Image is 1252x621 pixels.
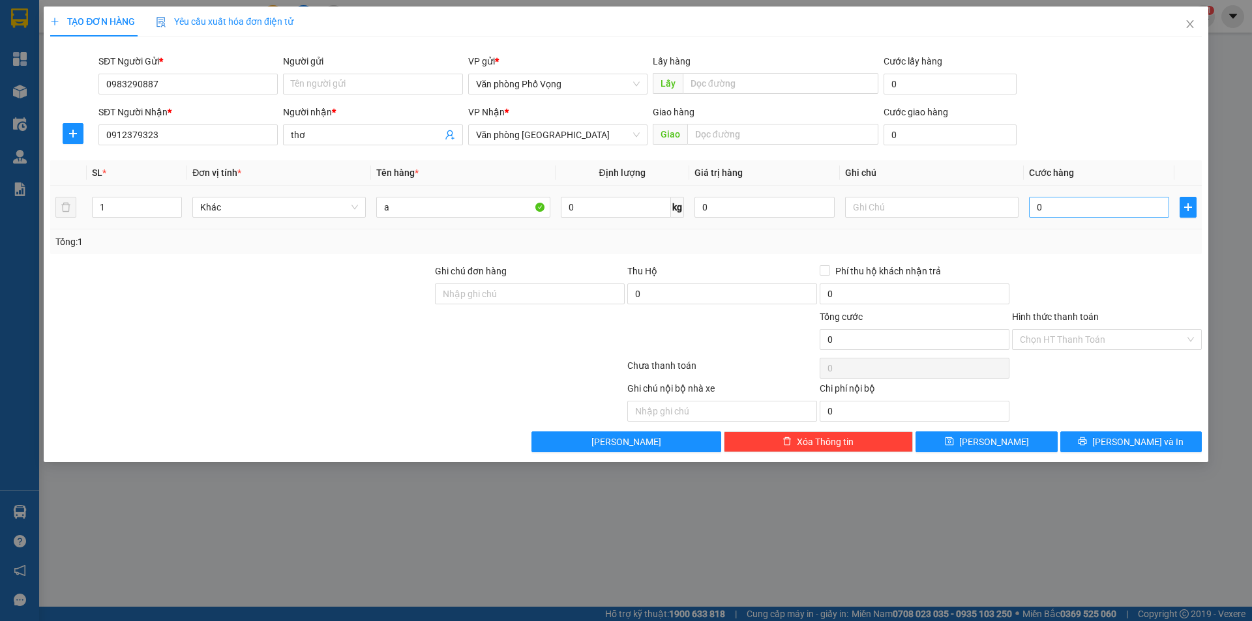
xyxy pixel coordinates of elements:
input: Dọc đường [683,73,878,94]
label: Cước lấy hàng [884,56,942,66]
span: plus [1180,202,1196,212]
span: Đơn vị tính [192,167,241,178]
span: [PERSON_NAME] [591,435,661,449]
span: Thu Hộ [627,266,657,276]
button: delete [55,197,76,218]
div: SĐT Người Nhận [98,105,278,119]
button: save[PERSON_NAME] [916,431,1057,452]
span: Tên hàng [376,167,419,178]
span: Văn phòng Phố Vọng [476,74,640,94]
span: Định lượng [599,167,646,178]
input: Cước lấy hàng [884,74,1017,94]
input: Ghi chú đơn hàng [435,283,625,304]
label: Hình thức thanh toán [1012,311,1099,322]
input: 0 [694,197,835,218]
span: plus [50,17,59,26]
span: delete [782,437,792,447]
span: [PERSON_NAME] [959,435,1029,449]
input: Dọc đường [687,124,878,145]
button: plus [63,123,83,144]
div: Ghi chú nội bộ nhà xe [627,381,817,401]
input: Ghi Chú [845,197,1019,218]
span: close [1185,19,1195,29]
span: Tổng cước [820,311,863,322]
button: printer[PERSON_NAME] và In [1060,431,1202,452]
div: Người nhận [283,105,462,119]
div: SĐT Người Gửi [98,54,278,68]
img: icon [156,17,166,27]
label: Cước giao hàng [884,107,948,117]
span: VP Nhận [468,107,505,117]
span: TẠO ĐƠN HÀNG [50,16,135,27]
input: Cước giao hàng [884,124,1017,145]
span: SL [92,167,102,178]
button: deleteXóa Thông tin [724,431,914,452]
label: Ghi chú đơn hàng [435,266,507,276]
input: VD: Bàn, Ghế [376,197,550,218]
span: Phí thu hộ khách nhận trả [830,264,946,278]
button: Close [1172,7,1208,43]
span: Lấy [653,73,683,94]
div: VP gửi [468,54,648,68]
span: Lấy hàng [653,56,691,66]
span: Giao [653,124,687,145]
button: [PERSON_NAME] [531,431,721,452]
span: Giao hàng [653,107,694,117]
div: Người gửi [283,54,462,68]
span: [PERSON_NAME] và In [1092,435,1184,449]
span: Xóa Thông tin [797,435,854,449]
button: plus [1180,197,1197,218]
span: Yêu cầu xuất hóa đơn điện tử [156,16,293,27]
span: Khác [200,197,358,217]
div: Chưa thanh toán [626,358,818,381]
span: Cước hàng [1029,167,1074,178]
span: plus [63,128,83,139]
span: Giá trị hàng [694,167,743,178]
span: kg [671,197,684,218]
input: Nhập ghi chú [627,401,817,422]
th: Ghi chú [840,160,1024,186]
span: user-add [445,130,455,140]
span: Văn phòng Ninh Bình [476,125,640,145]
span: printer [1078,437,1087,447]
div: Chi phí nội bộ [820,381,1009,401]
div: Tổng: 1 [55,235,483,249]
span: save [945,437,954,447]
